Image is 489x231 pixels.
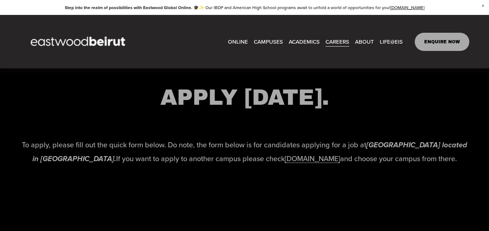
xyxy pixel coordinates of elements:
a: CAREERS [326,36,349,47]
em: [GEOGRAPHIC_DATA] located in [GEOGRAPHIC_DATA]. [32,141,469,164]
span: ACADEMICS [289,37,320,47]
a: folder dropdown [380,36,403,47]
span: ABOUT [355,37,374,47]
img: EastwoodIS Global Site [20,23,138,60]
a: [DOMAIN_NAME] [390,4,425,11]
span: LIFE@EIS [380,37,403,47]
a: folder dropdown [289,36,320,47]
a: folder dropdown [355,36,374,47]
h2: APPLY [DATE]. [20,83,470,112]
a: folder dropdown [254,36,283,47]
a: ONLINE [228,36,248,47]
a: ENQUIRE NOW [415,33,470,51]
p: To apply, please fill out the quick form below. Do note, the form below is for candidates applyin... [20,138,470,166]
span: CAMPUSES [254,37,283,47]
a: [DOMAIN_NAME] [285,153,340,164]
